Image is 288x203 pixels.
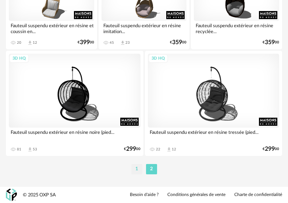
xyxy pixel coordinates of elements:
div: Fauteuil suspendu extérieur en résine tressée (pied... [148,128,280,142]
div: 22 [156,147,160,152]
div: 12 [172,147,176,152]
span: 359 [265,40,275,45]
span: 399 [80,40,90,45]
span: Download icon [27,40,33,46]
a: Besoin d'aide ? [130,192,159,198]
div: 53 [33,147,37,152]
div: 20 [17,40,21,45]
div: 3D HQ [148,54,168,63]
span: Download icon [27,147,33,152]
span: 299 [126,147,136,152]
a: 3D HQ Fauteuil suspendu extérieur en résine tressée (pied... 22 Download icon 12 €29900 [145,51,282,156]
div: © 2025 OXP SA [23,192,56,198]
a: Conditions générales de vente [167,192,225,198]
div: € 00 [263,40,279,45]
div: € 00 [170,40,186,45]
div: Fauteuil suspendu extérieur en résine noire (pied... [9,128,141,142]
div: 23 [125,40,130,45]
span: 299 [265,147,275,152]
div: € 00 [124,147,141,152]
div: 3D HQ [9,54,29,63]
div: Fauteuil suspendu extérieur en résine recyclée... [194,21,279,36]
li: 1 [131,164,142,174]
span: 359 [172,40,182,45]
div: Fauteuil suspendu extérieur en résine et coussin en... [9,21,94,36]
a: 3D HQ Fauteuil suspendu extérieur en résine noire (pied... 81 Download icon 53 €29900 [6,51,143,156]
span: Download icon [166,147,172,152]
div: Fauteuil suspendu extérieur en résine imitation... [102,21,187,36]
li: 2 [146,164,157,174]
div: € 00 [78,40,94,45]
img: OXP [6,189,17,202]
div: 12 [33,40,37,45]
span: Download icon [120,40,125,46]
div: 81 [17,147,21,152]
a: Charte de confidentialité [234,192,282,198]
div: 45 [110,40,114,45]
div: € 00 [263,147,279,152]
